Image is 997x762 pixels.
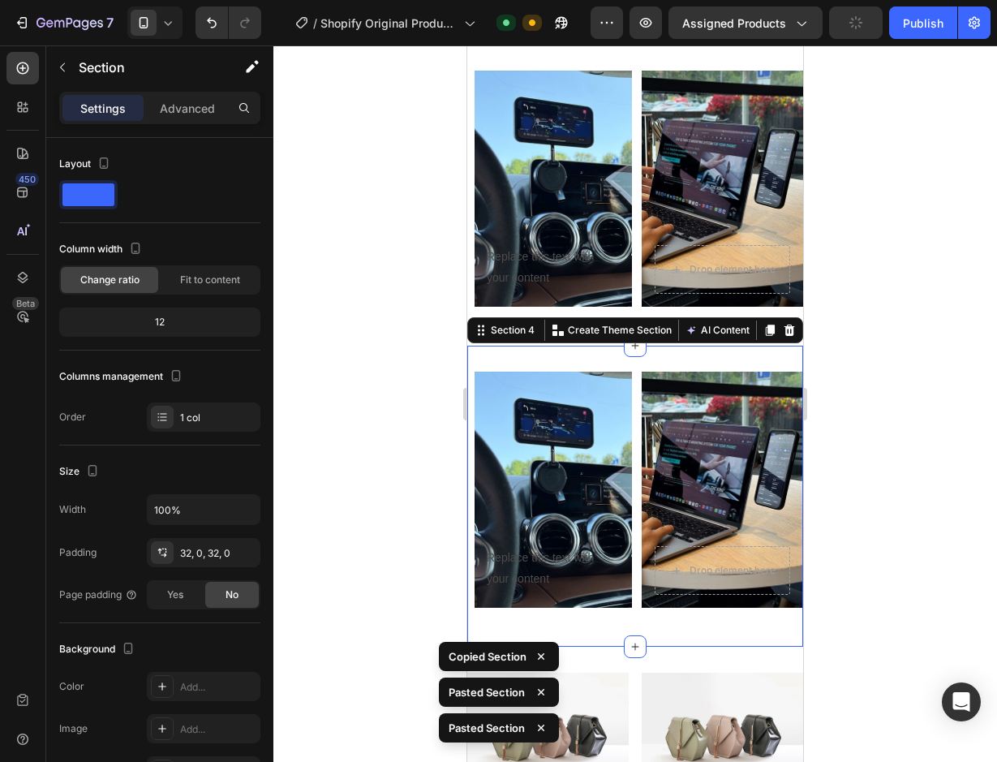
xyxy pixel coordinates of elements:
p: 7 [106,13,114,32]
p: Pasted Section [449,720,525,736]
p: Advanced [160,100,215,117]
div: Layout [59,153,114,175]
button: 7 [6,6,121,39]
div: Undo/Redo [196,6,261,39]
span: Yes [167,588,183,602]
div: Color [59,679,84,694]
div: Order [59,410,86,424]
p: Copied Section [449,648,526,665]
div: Width [59,502,86,517]
div: Publish [903,15,943,32]
div: Padding [59,545,97,560]
div: Columns management [59,366,186,388]
div: Page padding [59,588,138,602]
div: Open Intercom Messenger [942,682,981,721]
p: Section [79,58,212,77]
div: Add... [180,722,256,737]
p: Settings [80,100,126,117]
span: Change ratio [80,273,140,287]
span: Shopify Original Product Template [320,15,458,32]
div: Image [59,721,88,736]
button: Assigned Products [668,6,823,39]
span: / [313,15,317,32]
iframe: Design area [467,45,803,762]
input: Auto [148,495,260,524]
span: Assigned Products [682,15,786,32]
span: Fit to content [180,273,240,287]
div: 12 [62,311,257,334]
div: 32, 0, 32, 0 [180,546,256,561]
div: Beta [12,297,39,310]
div: Add... [180,680,256,695]
span: No [226,588,239,602]
div: Background [59,639,138,661]
div: 1 col [180,411,256,425]
div: 450 [15,173,39,186]
div: Column width [59,239,145,260]
button: Publish [889,6,957,39]
img: image_demo.jpg [174,627,336,748]
p: Pasted Section [449,684,525,700]
div: Size [59,461,102,483]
